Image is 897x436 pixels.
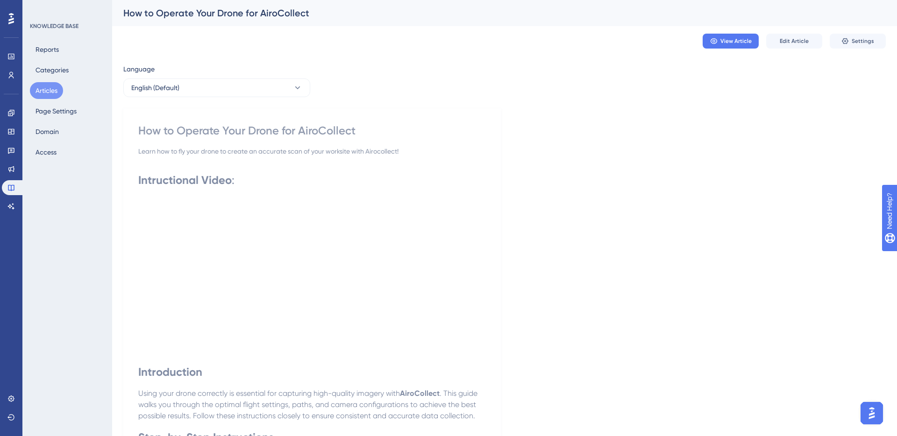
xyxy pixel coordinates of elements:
[22,2,58,14] span: Need Help?
[138,365,202,379] strong: Introduction
[400,389,440,398] strong: AiroCollect
[852,37,874,45] span: Settings
[138,123,486,138] div: How to Operate Your Drone for AiroCollect
[232,174,235,187] span: :
[703,34,759,49] button: View Article
[30,62,74,78] button: Categories
[30,41,64,58] button: Reports
[123,78,310,97] button: English (Default)
[720,37,752,45] span: View Article
[138,196,400,343] iframe: YouTube video player
[766,34,822,49] button: Edit Article
[131,82,179,93] span: English (Default)
[780,37,809,45] span: Edit Article
[123,7,862,20] div: How to Operate Your Drone for AiroCollect
[30,22,78,30] div: KNOWLEDGE BASE
[123,63,155,75] span: Language
[830,34,886,49] button: Settings
[138,173,232,187] strong: Intructional Video
[138,146,486,157] div: Learn how to fly your drone to create an accurate scan of your worksite with Airocollect!
[30,123,64,140] button: Domain
[30,144,62,161] button: Access
[138,389,400,398] span: Using your drone correctly is essential for capturing high-quality imagery with
[30,82,63,99] button: Articles
[30,103,82,120] button: Page Settings
[858,399,886,427] iframe: UserGuiding AI Assistant Launcher
[138,389,479,420] span: . This guide walks you through the optimal flight settings, paths, and camera configurations to a...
